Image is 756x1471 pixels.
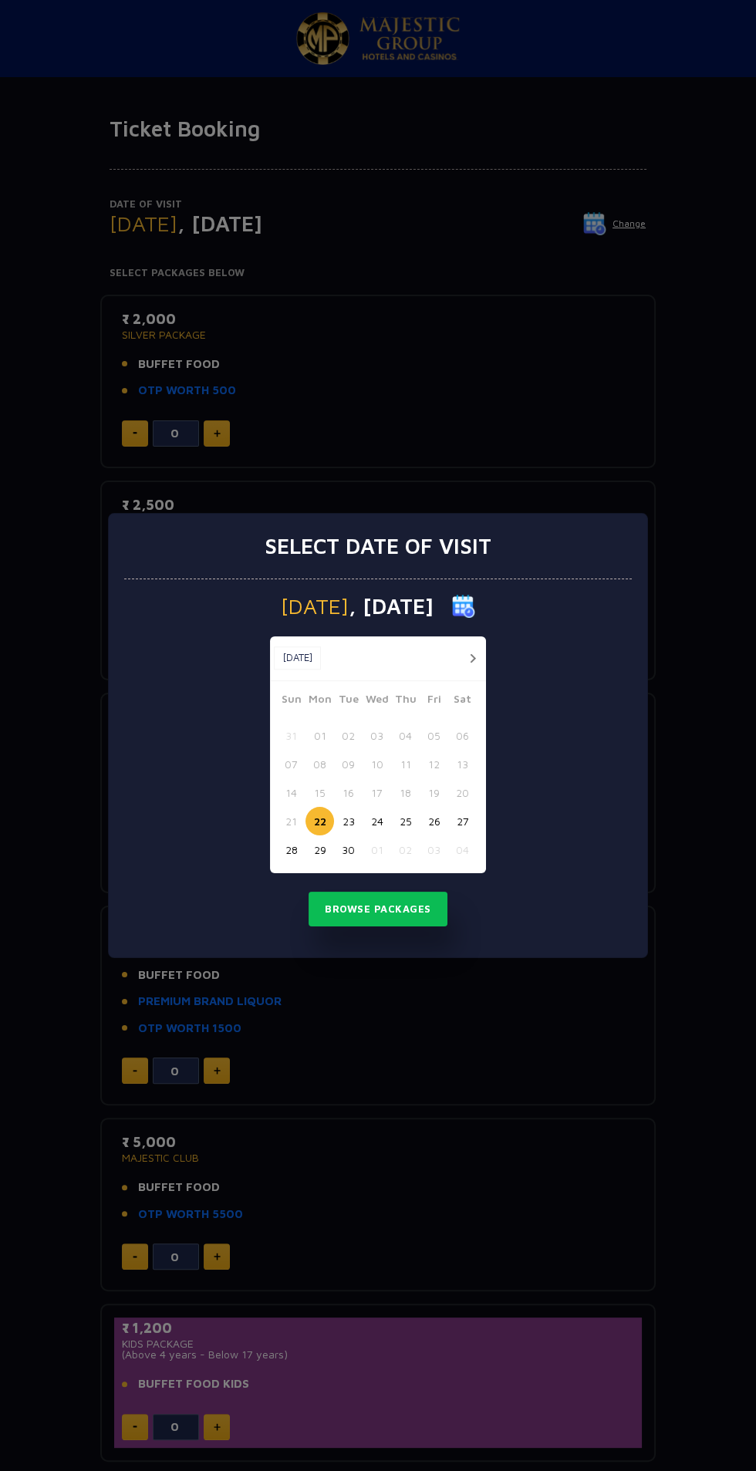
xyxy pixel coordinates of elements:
button: 18 [391,778,420,807]
button: 26 [420,807,448,835]
button: 09 [334,750,363,778]
span: , [DATE] [349,595,434,617]
button: 01 [305,721,334,750]
span: Sun [277,690,305,712]
button: 03 [363,721,391,750]
button: 01 [363,835,391,864]
button: 28 [277,835,305,864]
button: 04 [448,835,477,864]
h3: Select date of visit [265,533,491,559]
span: Thu [391,690,420,712]
span: Sat [448,690,477,712]
button: 20 [448,778,477,807]
button: 05 [420,721,448,750]
button: 07 [277,750,305,778]
button: 17 [363,778,391,807]
button: 15 [305,778,334,807]
button: 14 [277,778,305,807]
button: 06 [448,721,477,750]
button: 02 [391,835,420,864]
img: calender icon [452,595,475,618]
span: Fri [420,690,448,712]
button: 30 [334,835,363,864]
span: Tue [334,690,363,712]
span: [DATE] [281,595,349,617]
button: 10 [363,750,391,778]
button: 11 [391,750,420,778]
button: 02 [334,721,363,750]
button: 22 [305,807,334,835]
button: 21 [277,807,305,835]
button: 29 [305,835,334,864]
button: 04 [391,721,420,750]
button: Browse Packages [309,892,447,927]
button: 03 [420,835,448,864]
button: 08 [305,750,334,778]
button: 23 [334,807,363,835]
button: 27 [448,807,477,835]
button: 16 [334,778,363,807]
span: Wed [363,690,391,712]
span: Mon [305,690,334,712]
button: 25 [391,807,420,835]
button: 12 [420,750,448,778]
button: 24 [363,807,391,835]
button: 13 [448,750,477,778]
button: 19 [420,778,448,807]
button: 31 [277,721,305,750]
button: [DATE] [274,646,321,670]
